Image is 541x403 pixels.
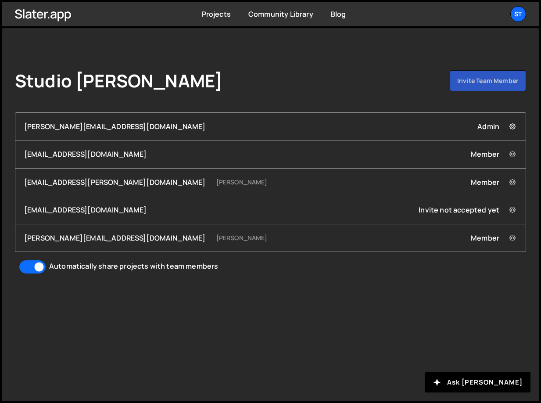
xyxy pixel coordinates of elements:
[24,177,206,187] div: [EMAIL_ADDRESS][PERSON_NAME][DOMAIN_NAME]
[24,149,147,159] div: [EMAIL_ADDRESS][DOMAIN_NAME]
[49,261,218,271] div: Automatically share projects with team members
[15,70,222,91] h1: Studio [PERSON_NAME]
[216,178,268,187] small: [PERSON_NAME]
[450,70,526,91] a: Invite team member
[477,122,517,131] div: Admin
[471,233,517,243] div: Member
[24,233,206,243] div: [PERSON_NAME][EMAIL_ADDRESS][DOMAIN_NAME]
[425,372,530,392] button: Ask [PERSON_NAME]
[471,177,517,187] div: Member
[331,9,346,19] a: Blog
[19,260,46,273] input: Automatically share projects with team members
[471,149,517,159] div: Member
[216,234,268,242] small: [PERSON_NAME]
[419,205,517,215] div: Invite not accepted yet
[24,205,147,215] div: [EMAIL_ADDRESS][DOMAIN_NAME]
[24,122,206,131] div: [PERSON_NAME][EMAIL_ADDRESS][DOMAIN_NAME]
[202,9,231,19] a: Projects
[510,6,526,22] a: St
[248,9,313,19] a: Community Library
